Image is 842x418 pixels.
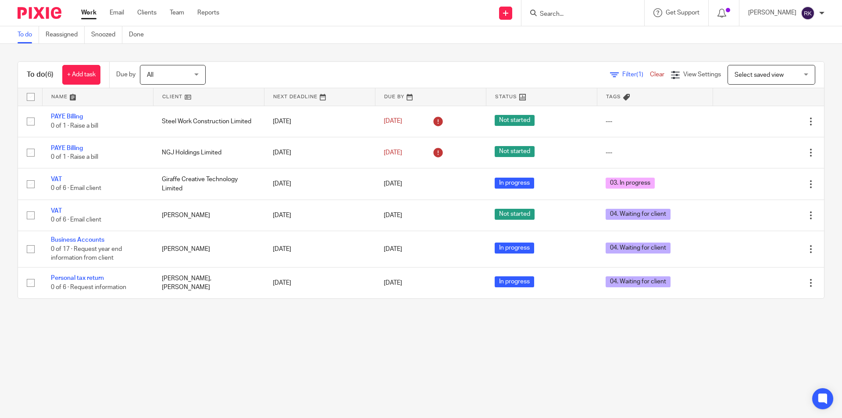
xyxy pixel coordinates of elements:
a: Work [81,8,96,17]
td: [DATE] [264,106,375,137]
span: (1) [636,71,643,78]
td: [PERSON_NAME] [153,231,264,267]
div: --- [606,117,704,126]
span: 0 of 1 · Raise a bill [51,123,98,129]
span: All [147,72,153,78]
span: In progress [495,178,534,189]
a: Snoozed [91,26,122,43]
span: Filter [622,71,650,78]
span: In progress [495,276,534,287]
td: NGJ Holdings Limited [153,137,264,168]
input: Search [539,11,618,18]
p: [PERSON_NAME] [748,8,796,17]
span: 0 of 17 · Request year end information from client [51,246,122,261]
a: Team [170,8,184,17]
span: View Settings [683,71,721,78]
div: --- [606,148,704,157]
a: PAYE Billing [51,145,83,151]
td: Steel Work Construction Limited [153,106,264,137]
span: 04. Waiting for client [606,209,671,220]
h1: To do [27,70,54,79]
span: [DATE] [384,118,402,125]
img: svg%3E [801,6,815,20]
td: [DATE] [264,231,375,267]
p: Due by [116,70,136,79]
span: (6) [45,71,54,78]
span: 04. Waiting for client [606,276,671,287]
a: Clear [650,71,664,78]
span: Tags [606,94,621,99]
td: [DATE] [264,168,375,200]
a: Done [129,26,150,43]
td: [DATE] [264,200,375,231]
a: PAYE Billing [51,114,83,120]
a: To do [18,26,39,43]
a: Business Accounts [51,237,104,243]
a: Email [110,8,124,17]
span: [DATE] [384,181,402,187]
span: [DATE] [384,280,402,286]
span: 0 of 6 · Email client [51,186,101,192]
a: VAT [51,176,62,182]
span: Not started [495,209,535,220]
span: 04. Waiting for client [606,243,671,254]
td: [PERSON_NAME], [PERSON_NAME] [153,267,264,298]
span: 0 of 1 · Raise a bill [51,154,98,160]
span: [DATE] [384,246,402,252]
span: [DATE] [384,212,402,218]
span: Not started [495,115,535,126]
td: [DATE] [264,137,375,168]
span: Not started [495,146,535,157]
td: [PERSON_NAME] [153,200,264,231]
a: Reports [197,8,219,17]
span: Select saved view [735,72,784,78]
span: In progress [495,243,534,254]
a: Reassigned [46,26,85,43]
td: Giraffe Creative Technology Limited [153,168,264,200]
span: 0 of 6 · Request information [51,284,126,290]
a: VAT [51,208,62,214]
a: Clients [137,8,157,17]
a: Personal tax return [51,275,104,281]
img: Pixie [18,7,61,19]
td: [DATE] [264,267,375,298]
a: + Add task [62,65,100,85]
span: [DATE] [384,150,402,156]
span: 03. In progress [606,178,655,189]
span: 0 of 6 · Email client [51,217,101,223]
span: Get Support [666,10,699,16]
